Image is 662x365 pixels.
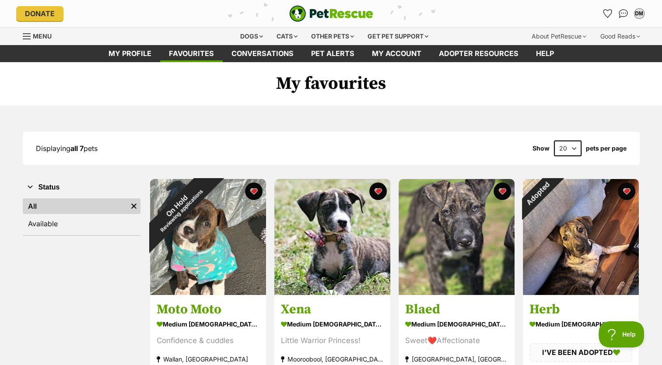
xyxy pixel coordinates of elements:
[157,335,259,347] div: Confidence & cuddles
[23,28,58,43] a: Menu
[601,7,615,21] a: Favourites
[405,318,508,331] div: medium [DEMOGRAPHIC_DATA] Dog
[529,344,632,362] div: I'VE BEEN ADOPTED
[529,302,632,318] h3: Herb
[281,318,384,331] div: medium [DEMOGRAPHIC_DATA] Dog
[594,28,646,45] div: Good Reads
[363,45,430,62] a: My account
[289,5,373,22] a: PetRescue
[361,28,434,45] div: Get pet support
[23,198,127,214] a: All
[511,168,563,220] div: Adopted
[532,145,550,152] span: Show
[234,28,269,45] div: Dogs
[281,335,384,347] div: Little Warrior Princess!
[23,182,140,193] button: Status
[23,197,140,235] div: Status
[274,179,390,295] img: Xena
[289,5,373,22] img: logo-e224e6f780fb5917bec1dbf3a21bbac754714ae5b6737aabdf751b685950b380.svg
[616,7,630,21] a: Conversations
[586,145,627,152] label: pets per page
[16,6,63,21] a: Donate
[245,182,263,200] button: favourite
[127,198,140,214] a: Remove filter
[399,179,515,295] img: Blaed
[70,144,84,153] strong: all 7
[599,321,644,347] iframe: Help Scout Beacon - Open
[430,45,527,62] a: Adopter resources
[405,335,508,347] div: Sweet❤️Affectionate
[369,182,387,200] button: favourite
[302,45,363,62] a: Pet alerts
[523,288,639,297] a: Adopted
[281,302,384,318] h3: Xena
[157,302,259,318] h3: Moto Moto
[160,45,223,62] a: Favourites
[270,28,304,45] div: Cats
[523,179,639,295] img: Herb
[632,7,646,21] button: My account
[157,318,259,331] div: medium [DEMOGRAPHIC_DATA] Dog
[635,9,644,18] div: DM
[150,288,266,297] a: On HoldReviewing applications
[618,182,635,200] button: favourite
[150,179,266,295] img: Moto Moto
[525,28,592,45] div: About PetRescue
[36,144,98,153] span: Displaying pets
[305,28,360,45] div: Other pets
[130,160,227,256] div: On Hold
[159,188,204,233] span: Reviewing applications
[494,182,511,200] button: favourite
[619,9,628,18] img: chat-41dd97257d64d25036548639549fe6c8038ab92f7586957e7f3b1b290dea8141.svg
[527,45,563,62] a: Help
[23,216,140,232] a: Available
[529,318,632,331] div: medium [DEMOGRAPHIC_DATA] Dog
[601,7,646,21] ul: Account quick links
[405,302,508,318] h3: Blaed
[100,45,160,62] a: My profile
[33,32,52,40] span: Menu
[223,45,302,62] a: conversations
